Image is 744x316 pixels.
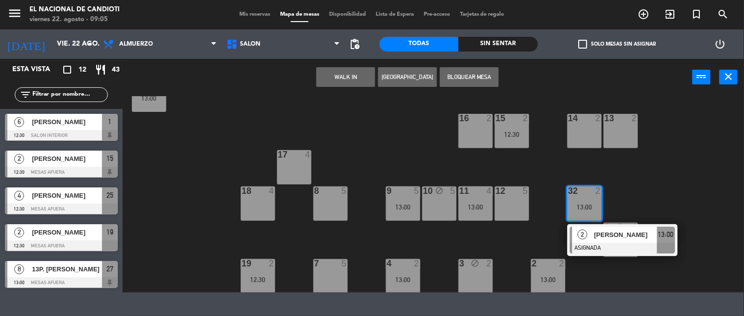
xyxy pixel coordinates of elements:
[5,64,71,76] div: Esta vista
[314,186,315,195] div: 8
[20,89,31,101] i: filter_list
[95,64,106,76] i: restaurant
[341,259,347,268] div: 5
[314,259,315,268] div: 7
[715,38,726,50] i: power_settings_new
[595,186,601,195] div: 2
[14,117,24,127] span: 6
[471,259,480,267] i: block
[240,41,261,48] span: SALON
[78,64,86,76] span: 12
[531,276,565,283] div: 13:00
[435,186,443,195] i: block
[234,12,275,17] span: Mis reservas
[487,114,492,123] div: 2
[29,15,120,25] div: viernes 22. agosto - 09:05
[568,186,569,195] div: 32
[14,264,24,274] span: 8
[594,230,657,240] span: [PERSON_NAME]
[14,154,24,164] span: 2
[455,12,510,17] span: Tarjetas de regalo
[414,186,420,195] div: 5
[523,114,529,123] div: 2
[632,114,638,123] div: 2
[632,223,638,232] div: 6
[119,41,153,48] span: Almuerzo
[495,131,529,138] div: 12:30
[269,186,275,195] div: 4
[568,114,569,123] div: 14
[269,259,275,268] div: 2
[487,186,492,195] div: 4
[132,95,166,102] div: 13:00
[316,67,375,87] button: WALK IN
[324,12,371,17] span: Disponibilidad
[106,226,113,238] span: 19
[723,71,735,82] i: close
[341,186,347,195] div: 5
[532,259,533,268] div: 2
[32,227,102,237] span: [PERSON_NAME]
[32,264,102,274] span: 13P. [PERSON_NAME]
[414,259,420,268] div: 2
[106,263,113,275] span: 27
[380,37,459,52] div: Todas
[386,276,420,283] div: 13:00
[31,89,107,100] input: Filtrar por nombre...
[460,114,460,123] div: 16
[719,70,738,84] button: close
[112,64,120,76] span: 43
[459,204,493,211] div: 13:00
[487,259,492,268] div: 2
[378,67,437,87] button: [GEOGRAPHIC_DATA]
[440,67,499,87] button: Bloquear Mesa
[7,6,22,24] button: menu
[386,204,420,211] div: 13:00
[29,5,120,15] div: El Nacional de Candioti
[578,230,588,239] span: 2
[275,12,324,17] span: Mapa de mesas
[305,150,311,159] div: 4
[638,8,650,20] i: add_circle_outline
[578,40,587,49] span: check_box_outline_blank
[61,64,73,76] i: crop_square
[423,186,424,195] div: 10
[450,186,456,195] div: 5
[578,40,656,49] label: Solo mesas sin asignar
[108,116,112,128] span: 1
[278,150,279,159] div: 17
[32,117,102,127] span: [PERSON_NAME]
[241,276,275,283] div: 12:30
[693,70,711,84] button: power_input
[371,12,419,17] span: Lista de Espera
[32,190,102,201] span: [PERSON_NAME]
[14,191,24,201] span: 4
[696,71,708,82] i: power_input
[691,8,703,20] i: turned_in_not
[349,38,361,50] span: pending_actions
[658,229,674,240] span: 13:00
[32,154,102,164] span: [PERSON_NAME]
[559,259,565,268] div: 2
[616,223,625,231] i: block
[718,8,729,20] i: search
[106,153,113,164] span: 15
[106,189,113,201] span: 25
[459,37,538,52] div: Sin sentar
[665,8,676,20] i: exit_to_app
[460,259,460,268] div: 3
[523,186,529,195] div: 5
[567,204,602,211] div: 13:00
[7,6,22,21] i: menu
[595,114,601,123] div: 2
[419,12,455,17] span: Pre-acceso
[14,228,24,237] span: 2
